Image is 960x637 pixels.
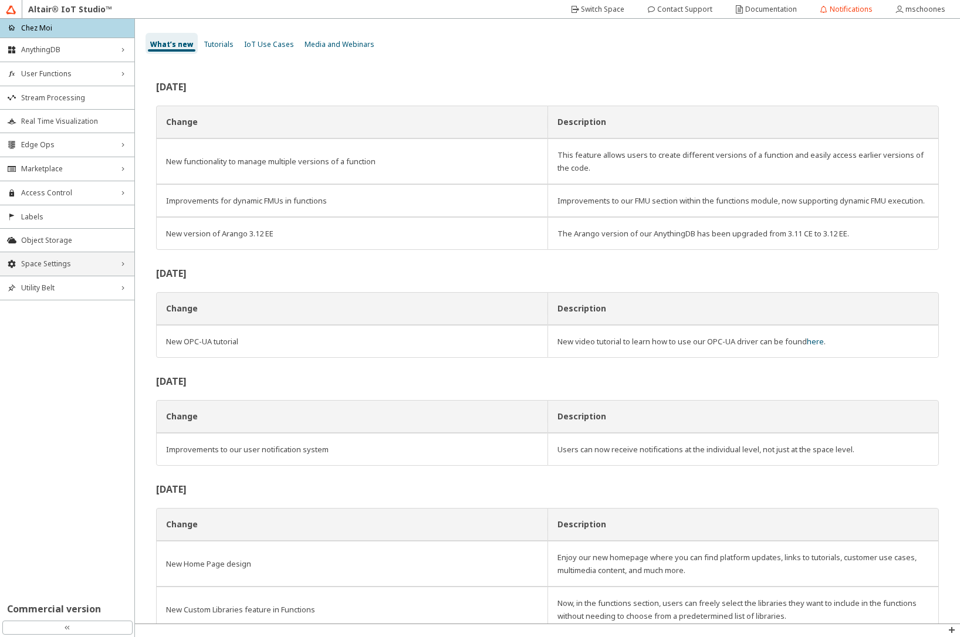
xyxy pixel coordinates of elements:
[21,283,113,293] span: Utility Belt
[557,597,929,622] div: Now, in the functions section, users can freely select the libraries they want to include in the ...
[156,82,939,92] h2: [DATE]
[156,508,547,541] th: Change
[305,39,374,49] span: Media and Webinars
[557,194,929,207] div: Improvements to our FMU section within the functions module, now supporting dynamic FMU execution.
[166,557,538,570] div: New Home Page design
[166,194,538,207] div: Improvements for dynamic FMUs in functions
[21,93,127,103] span: Stream Processing
[807,336,824,347] a: here
[21,259,113,269] span: Space Settings
[21,23,52,33] p: Chez Moi
[244,39,294,49] span: IoT Use Cases
[21,212,127,222] span: Labels
[21,45,113,55] span: AnythingDB
[156,377,939,386] h2: [DATE]
[156,269,939,278] h2: [DATE]
[150,39,193,49] span: What’s new
[156,400,547,433] th: Change
[21,140,113,150] span: Edge Ops
[166,335,538,348] div: New OPC-UA tutorial
[547,106,939,138] th: Description
[21,188,113,198] span: Access Control
[21,236,127,245] span: Object Storage
[547,292,939,325] th: Description
[557,443,929,456] div: Users can now receive notifications at the individual level, not just at the space level.
[156,106,547,138] th: Change
[21,69,113,79] span: User Functions
[166,155,538,168] div: New functionality to manage multiple versions of a function
[156,484,939,494] h2: [DATE]
[204,39,234,49] span: Tutorials
[166,603,538,616] div: New Custom Libraries feature in Functions
[557,148,929,174] div: This feature allows users to create different versions of a function and easily access earlier ve...
[21,117,127,126] span: Real Time Visualization
[557,227,929,240] div: The Arango version of our AnythingDB has been upgraded from 3.11 CE to 3.12 EE.
[166,227,538,240] div: New version of Arango 3.12 EE
[557,551,929,577] div: Enjoy our new homepage where you can find platform updates, links to tutorials, customer use case...
[156,292,547,325] th: Change
[166,443,538,456] div: Improvements to our user notification system
[547,508,939,541] th: Description
[21,164,113,174] span: Marketplace
[557,335,929,348] div: New video tutorial to learn how to use our OPC-UA driver can be found .
[547,400,939,433] th: Description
